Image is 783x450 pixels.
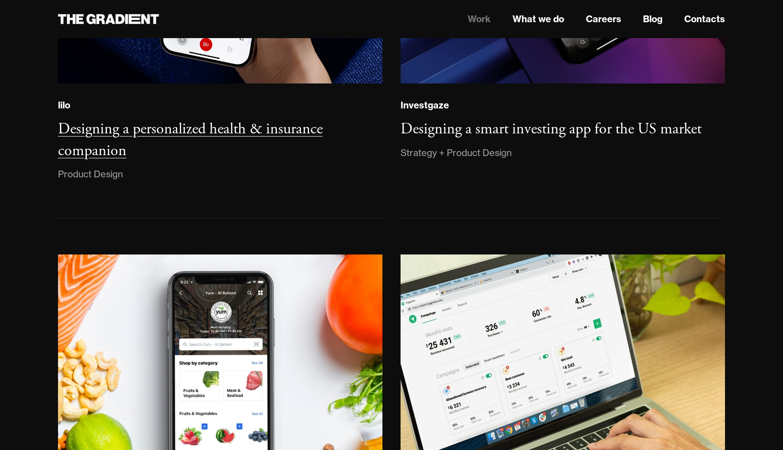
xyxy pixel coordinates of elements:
div: lilo [58,99,70,111]
a: Blog [643,12,662,26]
h3: Designing a personalized health & insurance companion [58,119,323,161]
div: Strategy + Product Design [401,146,512,160]
a: Careers [586,12,621,26]
a: What we do [512,12,564,26]
a: Work [468,12,491,26]
a: Contacts [684,12,725,26]
h3: Designing a smart investing app for the US market [401,119,701,139]
div: Product Design [58,167,123,181]
div: Investgaze [401,99,449,111]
